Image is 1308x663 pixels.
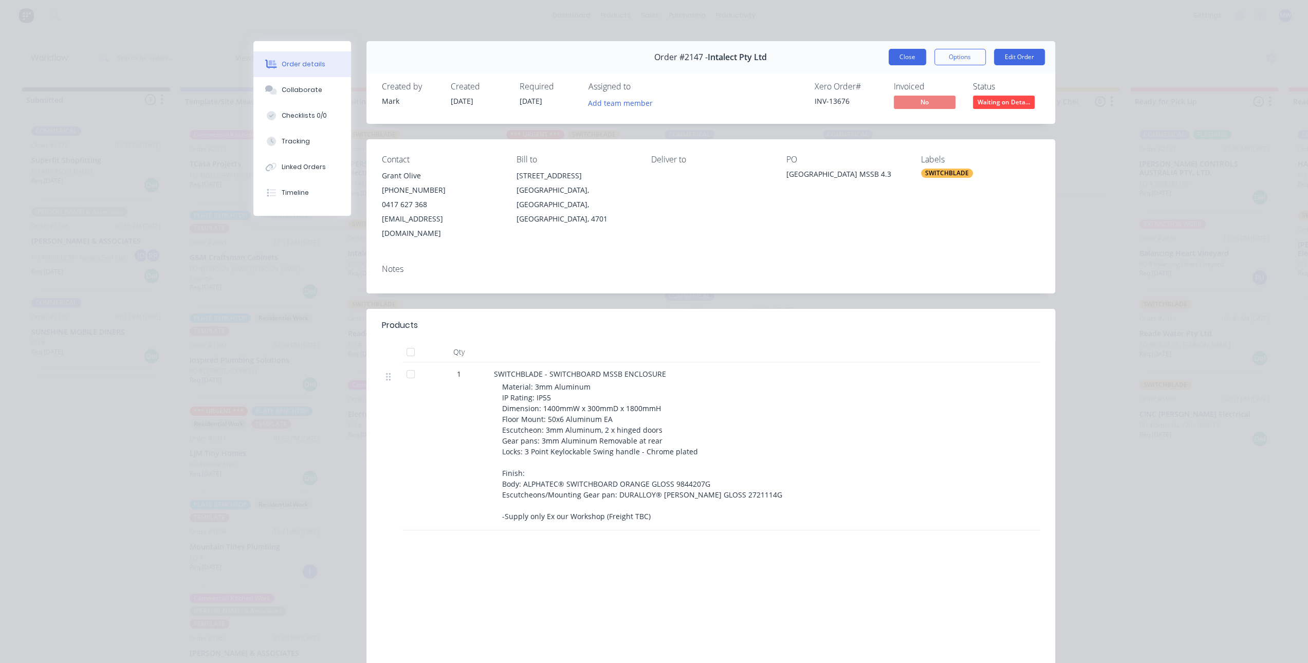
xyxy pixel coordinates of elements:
[382,197,500,212] div: 0417 627 368
[382,155,500,164] div: Contact
[708,52,767,62] span: Intalect Pty Ltd
[517,155,635,164] div: Bill to
[520,96,542,106] span: [DATE]
[282,85,322,95] div: Collaborate
[786,169,905,183] div: [GEOGRAPHIC_DATA] MSSB 4.3
[451,96,473,106] span: [DATE]
[282,60,325,69] div: Order details
[973,96,1035,108] span: Waiting on Deta...
[282,137,310,146] div: Tracking
[494,369,666,379] span: SWITCHBLADE - SWITCHBOARD MSSB ENCLOSURE
[253,128,351,154] button: Tracking
[382,319,418,331] div: Products
[654,52,708,62] span: Order #2147 -
[282,188,309,197] div: Timeline
[588,82,691,91] div: Assigned to
[382,96,438,106] div: Mark
[934,49,986,65] button: Options
[382,169,500,241] div: Grant Olive[PHONE_NUMBER]0417 627 368[EMAIL_ADDRESS][DOMAIN_NAME]
[889,49,926,65] button: Close
[894,82,961,91] div: Invoiced
[253,180,351,206] button: Timeline
[582,96,658,109] button: Add team member
[382,183,500,197] div: [PHONE_NUMBER]
[815,82,881,91] div: Xero Order #
[382,212,500,241] div: [EMAIL_ADDRESS][DOMAIN_NAME]
[588,96,658,109] button: Add team member
[502,382,782,521] span: Material: 3mm Aluminum IP Rating: IP55 Dimension: 1400mmW x 300mmD x 1800mmH Floor Mount: 50x6 Al...
[382,82,438,91] div: Created by
[517,169,635,183] div: [STREET_ADDRESS]
[973,96,1035,111] button: Waiting on Deta...
[253,154,351,180] button: Linked Orders
[786,155,905,164] div: PO
[921,155,1039,164] div: Labels
[282,162,326,172] div: Linked Orders
[651,155,769,164] div: Deliver to
[921,169,973,178] div: SWITCHBLADE
[894,96,955,108] span: No
[973,82,1040,91] div: Status
[520,82,576,91] div: Required
[517,183,635,226] div: [GEOGRAPHIC_DATA], [GEOGRAPHIC_DATA], [GEOGRAPHIC_DATA], 4701
[815,96,881,106] div: INV-13676
[253,77,351,103] button: Collaborate
[253,51,351,77] button: Order details
[382,169,500,183] div: Grant Olive
[451,82,507,91] div: Created
[282,111,327,120] div: Checklists 0/0
[253,103,351,128] button: Checklists 0/0
[517,169,635,226] div: [STREET_ADDRESS][GEOGRAPHIC_DATA], [GEOGRAPHIC_DATA], [GEOGRAPHIC_DATA], 4701
[428,342,490,362] div: Qty
[994,49,1045,65] button: Edit Order
[382,264,1040,274] div: Notes
[457,369,461,379] span: 1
